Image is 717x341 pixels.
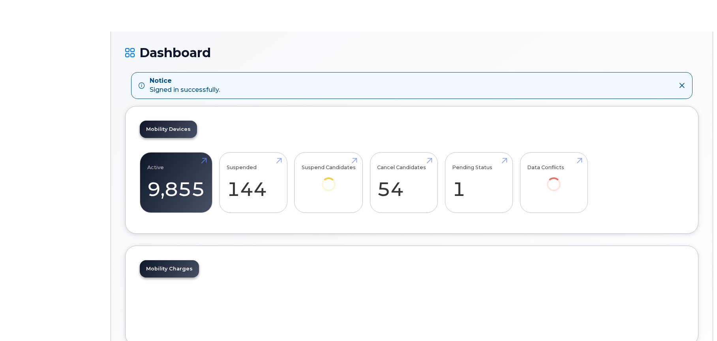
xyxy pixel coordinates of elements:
a: Suspended 144 [227,157,280,209]
a: Active 9,855 [147,157,205,209]
h1: Dashboard [125,46,698,60]
a: Mobility Charges [140,260,199,278]
div: Signed in successfully. [150,76,220,95]
a: Data Conflicts [527,157,580,202]
strong: Notice [150,76,220,86]
a: Suspend Candidates [302,157,356,202]
a: Pending Status 1 [452,157,505,209]
a: Cancel Candidates 54 [377,157,430,209]
a: Mobility Devices [140,121,197,138]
